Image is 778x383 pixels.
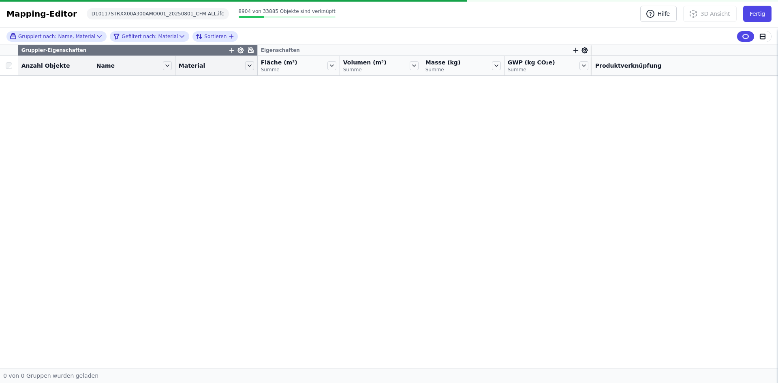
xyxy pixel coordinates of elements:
div: D10117STRXX00A300AMO001_20250801_CFM-ALL.ifc [87,8,229,19]
div: Mapping-Editor [6,8,77,19]
span: Gruppiert nach: [18,33,56,40]
div: Produktverknüpfung [595,62,775,70]
span: Name [96,62,115,70]
span: Eigenschaften [261,47,300,53]
span: Summe [261,66,297,73]
button: Hilfe [640,6,677,22]
span: Material [179,62,205,70]
div: Material [113,32,178,41]
button: Fertig [743,6,772,22]
span: Gruppier-Eigenschaften [21,47,87,53]
span: GWP (kg CO₂e) [508,58,555,66]
span: Summe [425,66,461,73]
span: Fläche (m²) [261,58,297,66]
span: Volumen (m³) [343,58,387,66]
span: Gefiltert nach: [122,33,156,40]
span: Masse (kg) [425,58,461,66]
button: Sortieren [196,32,235,41]
span: Summe [508,66,555,73]
span: 8904 von 33885 Objekte sind verknüpft [239,9,336,14]
div: Name, Material [10,33,95,40]
span: Summe [343,66,387,73]
span: Sortieren [204,33,227,40]
button: 3D Ansicht [683,6,737,22]
span: Anzahl Objekte [21,62,70,70]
